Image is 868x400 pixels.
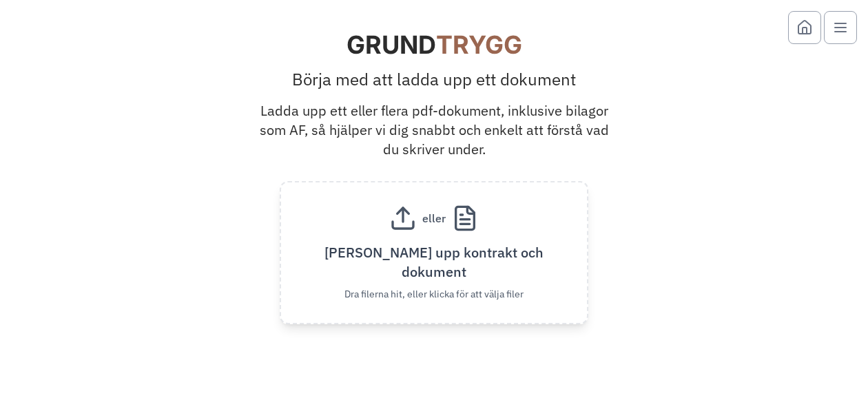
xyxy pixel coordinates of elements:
p: Ladda upp ett eller flera pdf-dokument, inklusive bilagor som AF, så hjälper vi dig snabbt och en... [258,101,610,159]
span: eller [417,210,451,227]
span: TRYGG [436,32,522,57]
button: Open menu [824,11,857,44]
p: Börja med att ladda upp ett dokument [258,68,610,90]
span: Dra filerna hit, eller klicka för att välja filer [344,287,524,301]
span: [PERSON_NAME] upp kontrakt och dokument [303,243,565,282]
span: GRUND [347,32,436,57]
